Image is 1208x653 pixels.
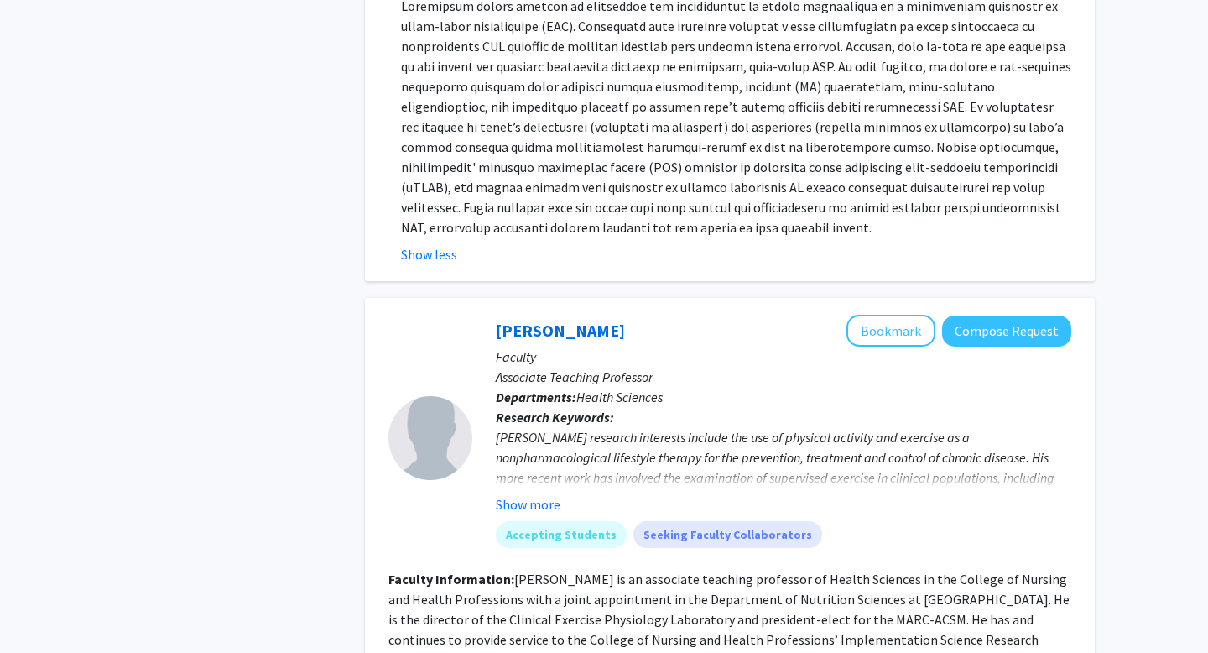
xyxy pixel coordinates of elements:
iframe: Chat [13,577,71,640]
button: Add Michael Bruneau to Bookmarks [846,315,935,347]
b: Departments: [496,389,576,405]
span: Health Sciences [576,389,663,405]
p: Faculty [496,347,1071,367]
mat-chip: Seeking Faculty Collaborators [633,521,822,548]
button: Show less [401,244,457,264]
button: Compose Request to Michael Bruneau [942,316,1071,347]
p: Associate Teaching Professor [496,367,1071,387]
b: Research Keywords: [496,409,614,426]
mat-chip: Accepting Students [496,521,627,548]
button: Show more [496,494,560,515]
div: [PERSON_NAME] research interests include the use of physical activity and exercise as a nonpharma... [496,427,1071,568]
b: Faculty Information: [388,571,514,588]
a: [PERSON_NAME] [496,320,625,341]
